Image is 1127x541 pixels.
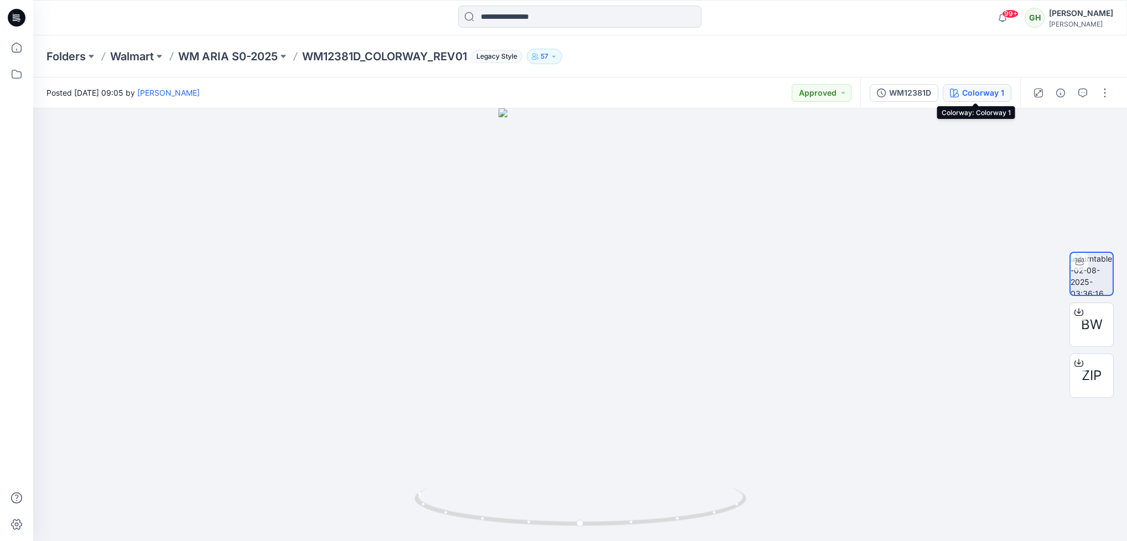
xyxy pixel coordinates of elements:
span: Posted [DATE] 09:05 by [46,87,200,98]
button: Legacy Style [467,49,522,64]
span: Legacy Style [471,50,522,63]
p: WM12381D_COLORWAY_REV01 [302,49,467,64]
p: 57 [541,50,548,63]
a: WM ARIA S0-2025 [178,49,278,64]
div: GH [1025,8,1045,28]
span: BW [1081,315,1103,335]
span: 99+ [1002,9,1019,18]
button: Colorway 1 [943,84,1011,102]
a: Folders [46,49,86,64]
div: [PERSON_NAME] [1049,7,1113,20]
a: Walmart [110,49,154,64]
div: [PERSON_NAME] [1049,20,1113,28]
button: 57 [527,49,562,64]
img: turntable-02-08-2025-03:36:16 [1071,253,1113,295]
div: Colorway 1 [962,87,1004,99]
span: ZIP [1082,366,1102,386]
button: Details [1052,84,1069,102]
div: WM12381D [889,87,931,99]
a: [PERSON_NAME] [137,88,200,97]
button: WM12381D [870,84,938,102]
